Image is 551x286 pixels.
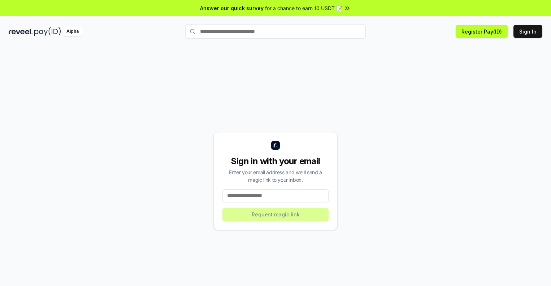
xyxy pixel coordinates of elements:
div: Alpha [62,27,83,36]
button: Register Pay(ID) [456,25,508,38]
div: Enter your email address and we’ll send a magic link to your inbox. [222,168,329,184]
button: Sign In [513,25,542,38]
div: Sign in with your email [222,155,329,167]
img: reveel_dark [9,27,33,36]
span: for a chance to earn 10 USDT 📝 [265,4,342,12]
span: Answer our quick survey [200,4,264,12]
img: logo_small [271,141,280,150]
img: pay_id [34,27,61,36]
